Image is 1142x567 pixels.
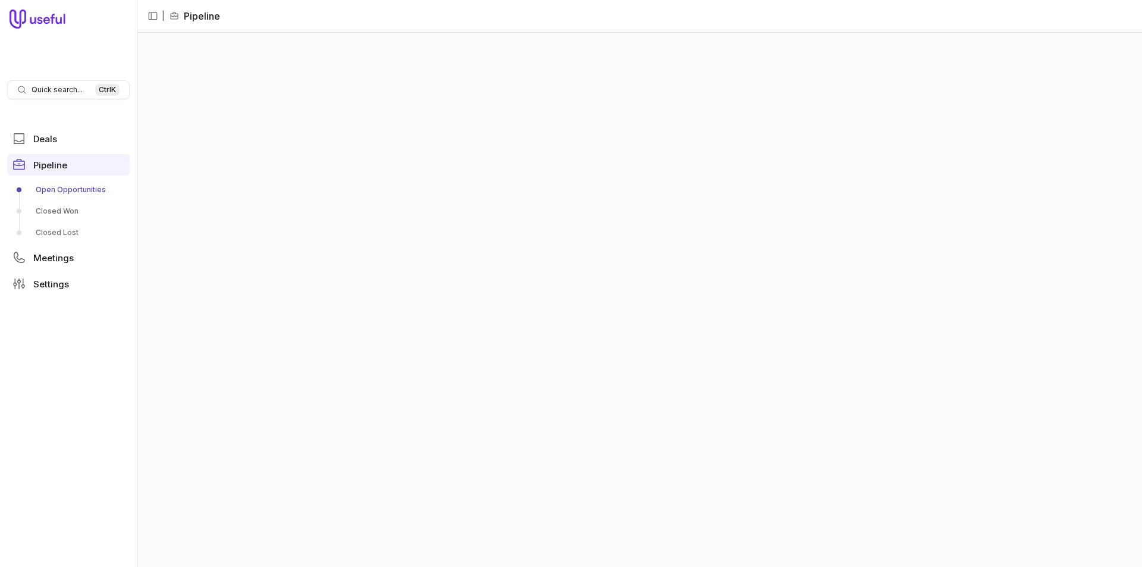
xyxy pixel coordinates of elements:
a: Meetings [7,247,130,268]
li: Pipeline [170,9,220,23]
div: Pipeline submenu [7,180,130,242]
kbd: Ctrl K [95,84,120,96]
a: Settings [7,273,130,295]
span: Meetings [33,253,74,262]
a: Pipeline [7,154,130,176]
a: Closed Lost [7,223,130,242]
span: Quick search... [32,85,83,95]
span: Deals [33,134,57,143]
a: Open Opportunities [7,180,130,199]
a: Closed Won [7,202,130,221]
button: Collapse sidebar [144,7,162,25]
span: Pipeline [33,161,67,170]
a: Deals [7,128,130,149]
span: | [162,9,165,23]
span: Settings [33,280,69,289]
